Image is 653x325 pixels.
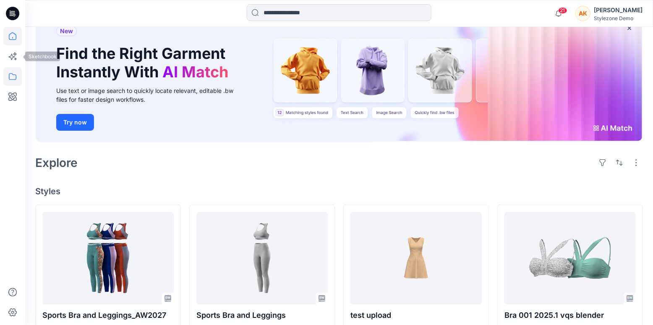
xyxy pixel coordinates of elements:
[42,212,174,304] a: Sports Bra and Leggings_AW2027
[350,212,482,304] a: test upload
[504,212,636,304] a: Bra 001 2025.1 vqs blender
[504,309,636,321] p: Bra 001 2025.1 vqs blender
[56,45,232,81] h1: Find the Right Garment Instantly With
[56,114,94,131] button: Try now
[60,26,73,36] span: New
[35,186,643,196] h4: Styles
[162,63,228,81] span: AI Match
[56,86,245,104] div: Use text or image search to quickly locate relevant, editable .bw files for faster design workflows.
[558,7,567,14] span: 21
[350,309,482,321] p: test upload
[35,156,78,169] h2: Explore
[42,309,174,321] p: Sports Bra and Leggings_AW2027
[196,309,328,321] p: Sports Bra and Leggings
[575,6,590,21] div: AK
[594,15,643,21] div: Stylezone Demo
[196,212,328,304] a: Sports Bra and Leggings
[594,5,643,15] div: [PERSON_NAME]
